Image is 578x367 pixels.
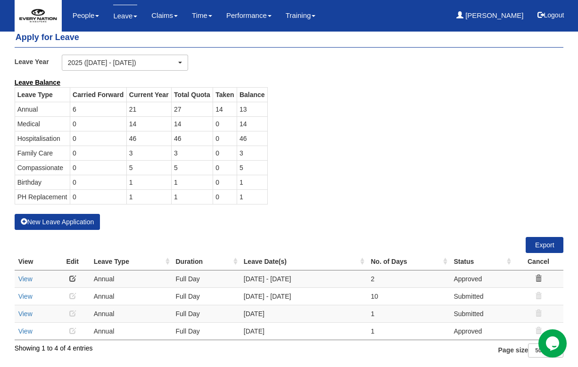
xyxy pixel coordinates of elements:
[213,160,237,175] td: 0
[450,322,513,340] td: Approved
[90,305,172,322] td: Annual
[172,322,240,340] td: Full Day
[172,131,213,146] td: 46
[70,175,127,189] td: 0
[286,5,316,26] a: Training
[126,175,171,189] td: 1
[367,287,450,305] td: 10
[450,270,513,287] td: Approved
[18,327,33,335] a: View
[15,189,70,204] td: PH Replacement
[126,146,171,160] td: 3
[15,55,62,68] label: Leave Year
[15,102,70,116] td: Annual
[240,322,367,340] td: [DATE]
[15,28,564,48] h4: Apply for Leave
[126,116,171,131] td: 14
[18,275,33,283] a: View
[172,175,213,189] td: 1
[498,343,564,358] label: Page size
[172,253,240,270] th: Duration : activate to sort column ascending
[15,253,55,270] th: View
[90,253,172,270] th: Leave Type : activate to sort column ascending
[73,5,99,26] a: People
[126,189,171,204] td: 1
[68,58,176,67] div: 2025 ([DATE] - [DATE])
[15,131,70,146] td: Hospitalisation
[15,160,70,175] td: Compassionate
[172,270,240,287] td: Full Day
[213,87,237,102] th: Taken
[55,253,90,270] th: Edit
[70,146,127,160] td: 0
[240,305,367,322] td: [DATE]
[15,87,70,102] th: Leave Type
[192,5,212,26] a: Time
[213,189,237,204] td: 0
[15,146,70,160] td: Family Care
[367,305,450,322] td: 1
[237,160,267,175] td: 5
[15,79,60,86] b: Leave Balance
[237,146,267,160] td: 3
[450,305,513,322] td: Submitted
[513,253,564,270] th: Cancel
[18,310,33,318] a: View
[126,131,171,146] td: 46
[126,160,171,175] td: 5
[70,102,127,116] td: 6
[213,116,237,131] td: 0
[240,253,367,270] th: Leave Date(s) : activate to sort column ascending
[90,322,172,340] td: Annual
[240,270,367,287] td: [DATE] - [DATE]
[526,237,563,253] a: Export
[172,87,213,102] th: Total Quota
[70,160,127,175] td: 0
[237,87,267,102] th: Balance
[450,253,513,270] th: Status : activate to sort column ascending
[70,131,127,146] td: 0
[172,287,240,305] td: Full Day
[531,4,571,26] button: Logout
[62,55,188,71] button: 2025 ([DATE] - [DATE])
[213,146,237,160] td: 0
[90,287,172,305] td: Annual
[456,5,524,26] a: [PERSON_NAME]
[528,343,563,358] select: Page size
[213,175,237,189] td: 0
[15,116,70,131] td: Medical
[172,189,213,204] td: 1
[70,87,127,102] th: Carried Forward
[367,253,450,270] th: No. of Days : activate to sort column ascending
[126,87,171,102] th: Current Year
[15,175,70,189] td: Birthday
[237,131,267,146] td: 46
[213,131,237,146] td: 0
[172,146,213,160] td: 3
[151,5,178,26] a: Claims
[367,322,450,340] td: 1
[237,175,267,189] td: 1
[15,214,100,230] button: New Leave Application
[237,116,267,131] td: 14
[240,287,367,305] td: [DATE] - [DATE]
[70,189,127,204] td: 0
[367,270,450,287] td: 2
[538,329,569,358] iframe: chat widget
[172,116,213,131] td: 14
[226,5,272,26] a: Performance
[70,116,127,131] td: 0
[18,293,33,300] a: View
[450,287,513,305] td: Submitted
[237,102,267,116] td: 13
[172,160,213,175] td: 5
[172,102,213,116] td: 27
[90,270,172,287] td: Annual
[213,102,237,116] td: 14
[113,5,137,27] a: Leave
[237,189,267,204] td: 1
[126,102,171,116] td: 21
[172,305,240,322] td: Full Day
